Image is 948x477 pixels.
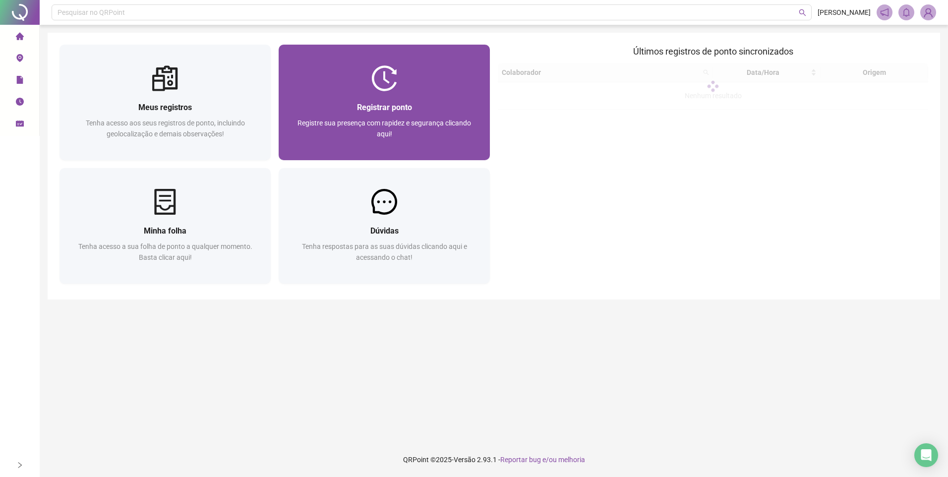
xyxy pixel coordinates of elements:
span: Últimos registros de ponto sincronizados [633,46,793,57]
span: Minha folha [144,226,186,236]
a: Minha folhaTenha acesso a sua folha de ponto a qualquer momento. Basta clicar aqui! [59,168,271,284]
span: environment [16,50,24,69]
a: Meus registrosTenha acesso aos seus registros de ponto, incluindo geolocalização e demais observa... [59,45,271,160]
span: Tenha respostas para as suas dúvidas clicando aqui e acessando o chat! [302,242,467,261]
a: DúvidasTenha respostas para as suas dúvidas clicando aqui e acessando o chat! [279,168,490,284]
span: Tenha acesso aos seus registros de ponto, incluindo geolocalização e demais observações! [86,119,245,138]
span: Registrar ponto [357,103,412,112]
div: Open Intercom Messenger [914,443,938,467]
span: home [16,28,24,48]
span: Dúvidas [370,226,399,236]
span: clock-circle [16,93,24,113]
span: schedule [16,115,24,135]
span: notification [880,8,889,17]
span: file [16,71,24,91]
span: Registre sua presença com rapidez e segurança clicando aqui! [297,119,471,138]
span: Meus registros [138,103,192,112]
span: right [16,462,23,469]
img: 89053 [921,5,936,20]
span: bell [902,8,911,17]
span: Reportar bug e/ou melhoria [500,456,585,464]
footer: QRPoint © 2025 - 2.93.1 - [40,442,948,477]
span: Tenha acesso a sua folha de ponto a qualquer momento. Basta clicar aqui! [78,242,252,261]
span: search [799,9,806,16]
a: Registrar pontoRegistre sua presença com rapidez e segurança clicando aqui! [279,45,490,160]
span: Versão [454,456,475,464]
span: [PERSON_NAME] [818,7,871,18]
